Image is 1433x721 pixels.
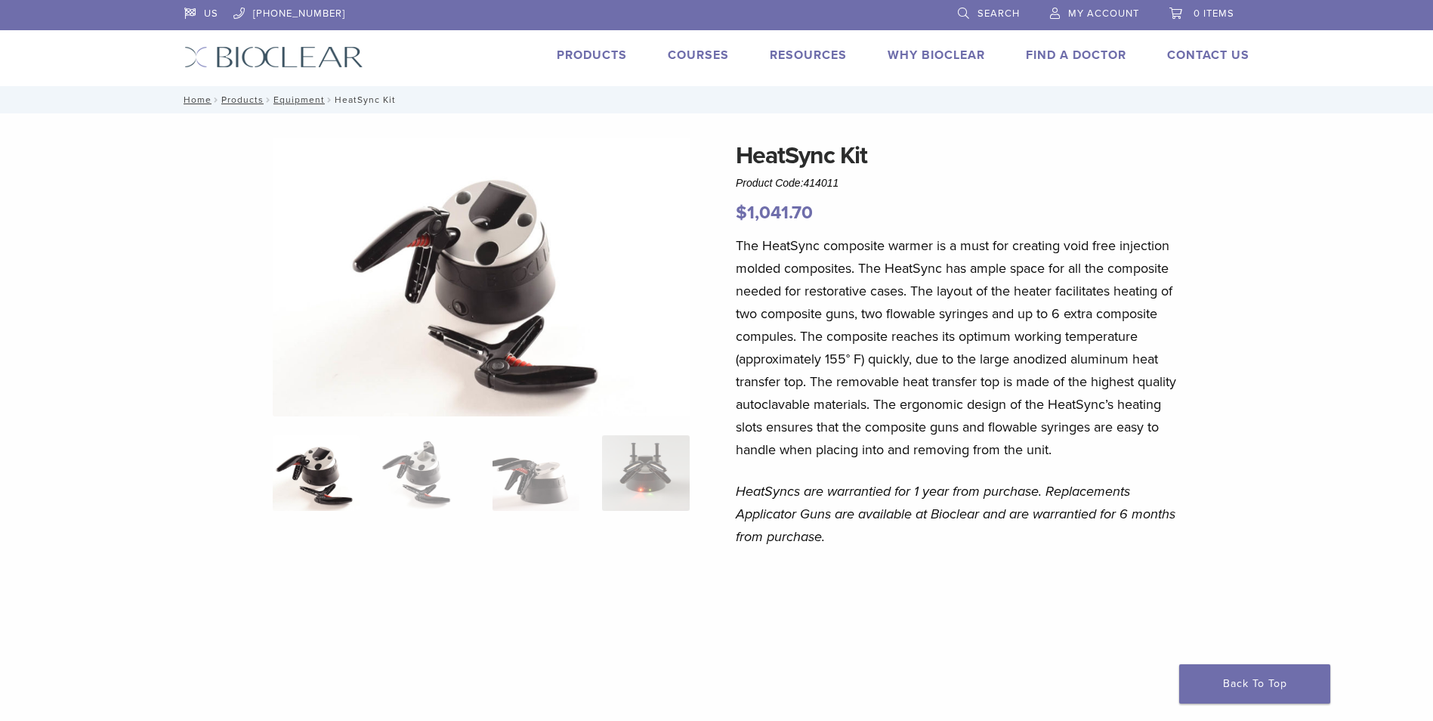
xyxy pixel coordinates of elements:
span: Product Code: [736,177,838,189]
span: My Account [1068,8,1139,20]
span: $ [736,202,747,224]
a: Find A Doctor [1026,48,1126,63]
a: Home [179,94,212,105]
span: 0 items [1194,8,1234,20]
img: HeatSync Kit - Image 2 [382,435,469,511]
img: Bioclear [184,46,363,68]
a: Back To Top [1179,664,1330,704]
span: / [325,96,335,104]
em: HeatSyncs are warrantied for 1 year from purchase. Replacements Applicator Guns are available at ... [736,483,1175,545]
a: Products [557,48,627,63]
p: The HeatSync composite warmer is a must for creating void free injection molded composites. The H... [736,234,1180,461]
img: HeatSync-Kit-4-324x324.jpg [273,435,360,511]
h1: HeatSync Kit [736,138,1180,174]
a: Products [221,94,264,105]
span: Search [977,8,1020,20]
span: 414011 [804,177,839,189]
nav: HeatSync Kit [173,86,1261,113]
bdi: 1,041.70 [736,202,813,224]
span: / [212,96,221,104]
img: HeatSync Kit - Image 3 [493,435,579,511]
a: Courses [668,48,729,63]
span: / [264,96,273,104]
a: Resources [770,48,847,63]
img: HeatSync Kit - Image 4 [602,435,689,511]
a: Why Bioclear [888,48,985,63]
a: Equipment [273,94,325,105]
img: HeatSync Kit-4 [273,138,690,416]
a: Contact Us [1167,48,1249,63]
